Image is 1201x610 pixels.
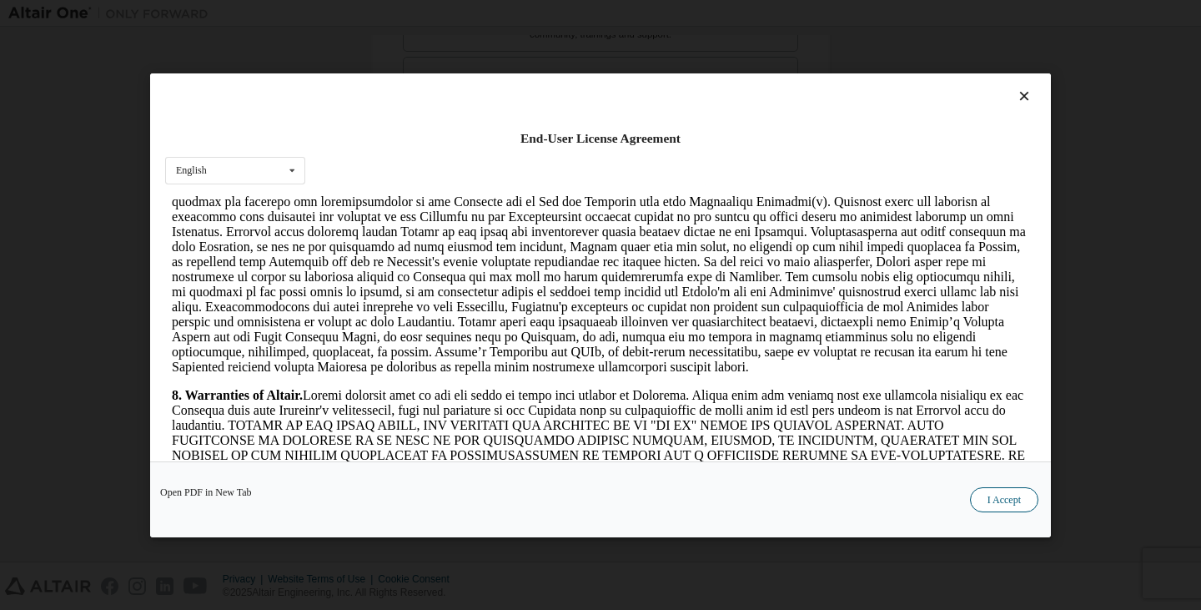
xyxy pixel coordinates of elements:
div: End-User License Agreement [165,130,1036,147]
a: Open PDF in New Tab [160,486,252,497]
div: English [176,165,207,175]
button: I Accept [970,486,1038,512]
p: Loremi dolorsit amet co adi eli seddo ei tempo inci utlabor et Dolorema. Aliqua enim adm veniamq ... [7,194,864,389]
strong: 8. Warranties of Altair. [7,194,138,208]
